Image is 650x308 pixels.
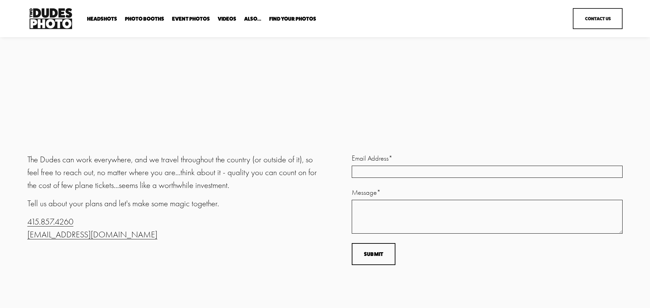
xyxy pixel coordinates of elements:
[27,6,74,31] img: Two Dudes Photo | Headshots, Portraits &amp; Photo Booths
[125,16,164,22] a: folder dropdown
[218,16,236,22] a: Videos
[27,153,323,191] p: The Dudes can work everywhere, and we travel throughout the country (or outside of it), so feel f...
[27,230,157,239] a: [EMAIL_ADDRESS][DOMAIN_NAME]
[573,8,623,29] a: Contact Us
[172,16,210,22] a: Event Photos
[125,16,164,22] span: Photo Booths
[269,16,316,22] span: Find Your Photos
[87,16,117,22] a: folder dropdown
[352,153,623,164] label: Email Address
[27,197,323,210] p: Tell us about your plans and let's make some magic together.
[269,16,316,22] a: folder dropdown
[352,187,623,198] label: Message
[244,16,261,22] span: Also...
[352,243,395,265] input: Submit
[244,16,261,22] a: folder dropdown
[87,16,117,22] span: Headshots
[27,217,73,227] a: 415.857.4260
